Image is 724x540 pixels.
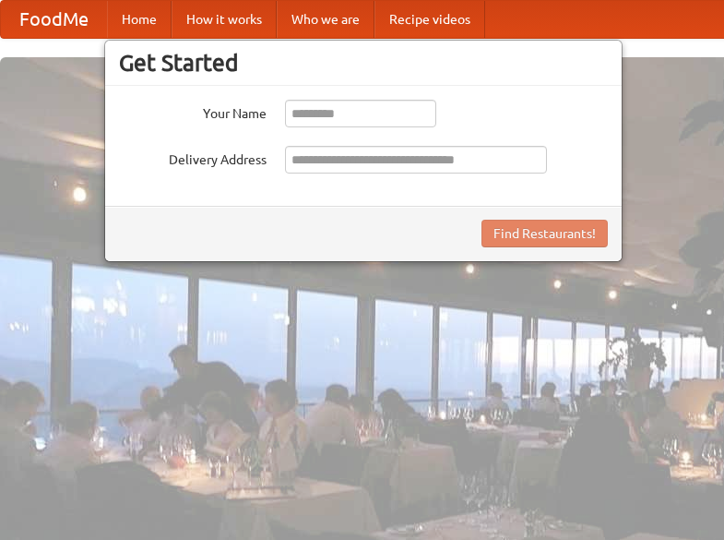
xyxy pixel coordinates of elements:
[119,100,267,123] label: Your Name
[119,146,267,169] label: Delivery Address
[107,1,172,38] a: Home
[172,1,277,38] a: How it works
[481,220,608,247] button: Find Restaurants!
[277,1,374,38] a: Who we are
[374,1,485,38] a: Recipe videos
[119,49,608,77] h3: Get Started
[1,1,107,38] a: FoodMe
